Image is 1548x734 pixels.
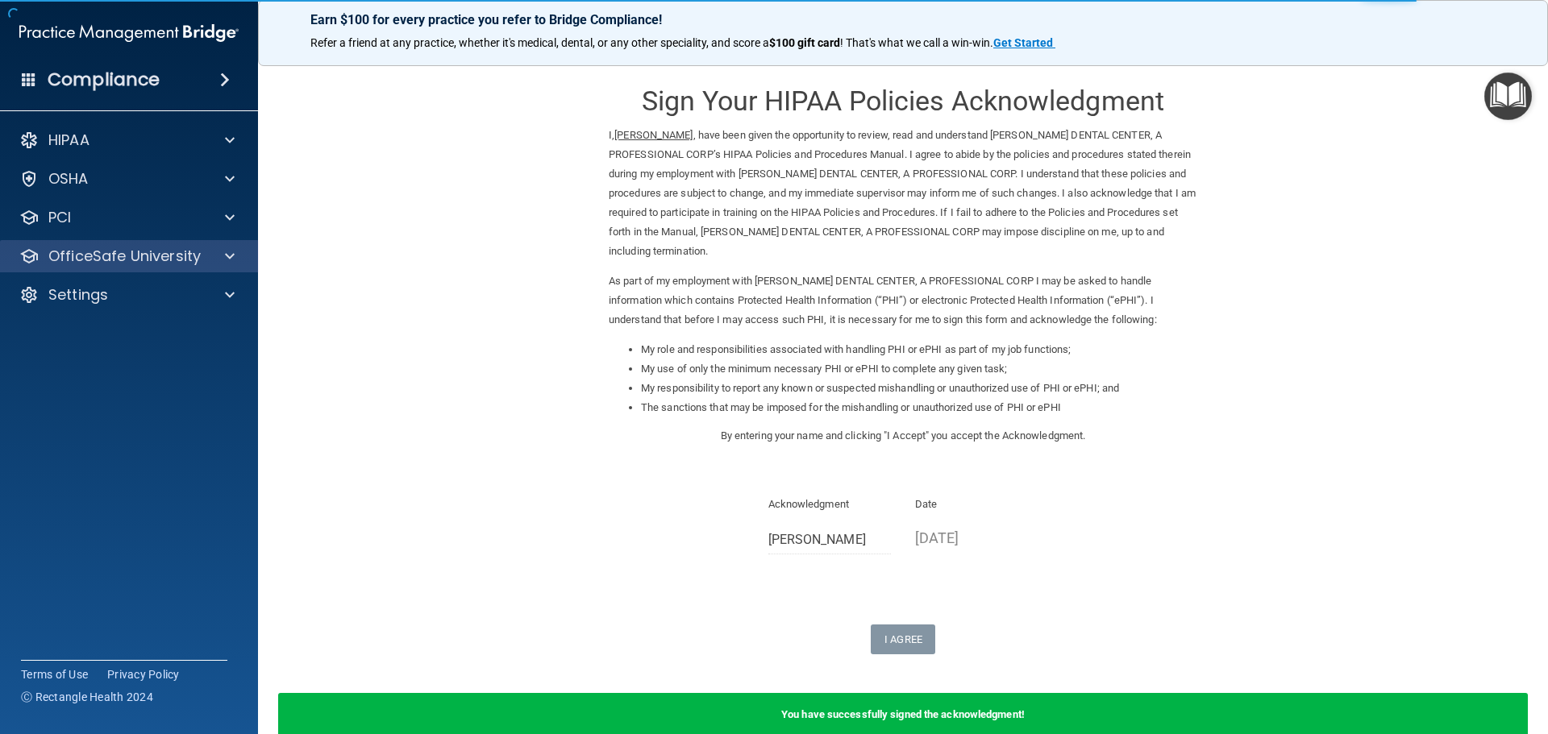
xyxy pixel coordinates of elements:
ins: [PERSON_NAME] [614,129,693,141]
span: ! That's what we call a win-win. [840,36,993,49]
strong: Get Started [993,36,1053,49]
li: My role and responsibilities associated with handling PHI or ePHI as part of my job functions; [641,340,1197,359]
input: Full Name [768,525,892,554]
h3: Sign Your HIPAA Policies Acknowledgment [609,86,1197,116]
p: PCI [48,208,71,227]
p: OSHA [48,169,89,189]
a: Privacy Policy [107,666,180,682]
p: Date [915,495,1038,514]
p: Acknowledgment [768,495,892,514]
a: OSHA [19,169,235,189]
span: Ⓒ Rectangle Health 2024 [21,689,153,705]
p: As part of my employment with [PERSON_NAME] DENTAL CENTER, A PROFESSIONAL CORP I may be asked to ... [609,272,1197,330]
strong: $100 gift card [769,36,840,49]
li: My responsibility to report any known or suspected mishandling or unauthorized use of PHI or ePHI... [641,379,1197,398]
a: Settings [19,285,235,305]
a: PCI [19,208,235,227]
a: HIPAA [19,131,235,150]
p: HIPAA [48,131,89,150]
p: [DATE] [915,525,1038,551]
h4: Compliance [48,68,160,91]
img: PMB logo [19,17,239,49]
button: I Agree [871,624,935,654]
a: Get Started [993,36,1055,49]
b: You have successfully signed the acknowledgment! [781,708,1025,720]
li: My use of only the minimum necessary PHI or ePHI to complete any given task; [641,359,1197,379]
p: Earn $100 for every practice you refer to Bridge Compliance! [310,12,1496,27]
p: OfficeSafe University [48,247,201,266]
p: By entering your name and clicking "I Accept" you accept the Acknowledgment. [609,426,1197,446]
a: OfficeSafe University [19,247,235,266]
p: I, , have been given the opportunity to review, read and understand [PERSON_NAME] DENTAL CENTER, ... [609,126,1197,261]
p: Settings [48,285,108,305]
a: Terms of Use [21,666,88,682]
span: Refer a friend at any practice, whether it's medical, dental, or any other speciality, and score a [310,36,769,49]
li: The sanctions that may be imposed for the mishandling or unauthorized use of PHI or ePHI [641,398,1197,417]
button: Open Resource Center [1484,73,1532,120]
